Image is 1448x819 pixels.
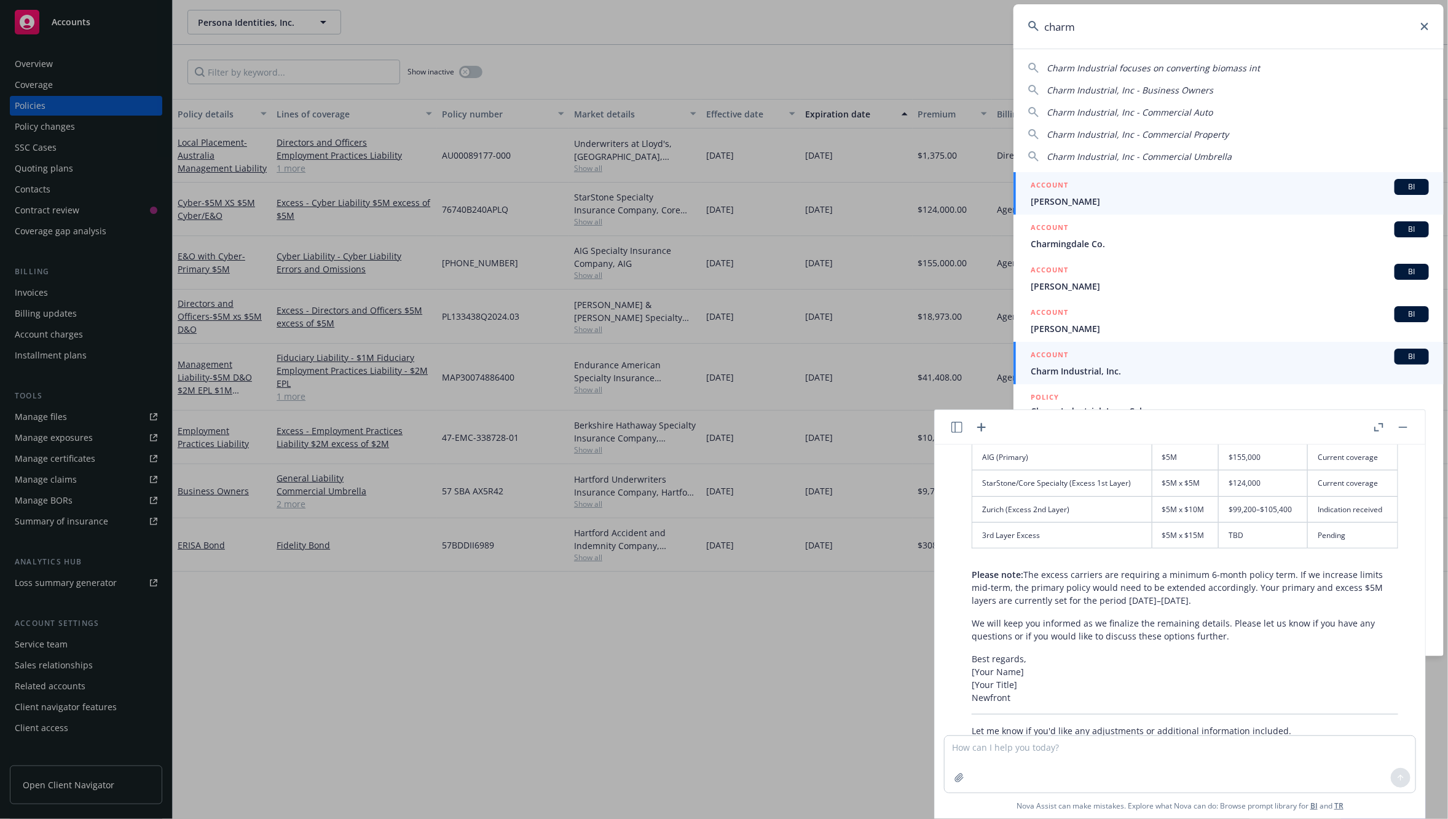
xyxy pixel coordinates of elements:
[1308,445,1398,470] td: Current coverage
[1031,405,1429,417] span: Charm Industrial, Inc. - Cyber
[1152,445,1219,470] td: $5M
[972,522,1152,548] td: 3rd Layer Excess
[1047,151,1232,162] span: Charm Industrial, Inc - Commercial Umbrella
[1031,391,1059,403] h5: POLICY
[1219,470,1308,496] td: $124,000
[1308,522,1398,548] td: Pending
[1031,264,1068,279] h5: ACCOUNT
[1031,221,1068,236] h5: ACCOUNT
[1013,172,1444,215] a: ACCOUNTBI[PERSON_NAME]
[1013,215,1444,257] a: ACCOUNTBICharmingdale Co.
[972,445,1152,470] td: AIG (Primary)
[1013,342,1444,384] a: ACCOUNTBICharm Industrial, Inc.
[1031,349,1068,363] h5: ACCOUNT
[1219,522,1308,548] td: TBD
[1152,496,1219,522] td: $5M x $10M
[972,569,1023,580] span: Please note:
[1219,445,1308,470] td: $155,000
[1013,384,1444,437] a: POLICYCharm Industrial, Inc. - CyberC-4LUP-039042-CYBER-2024-A, [DATE]-[DATE]
[1017,793,1344,818] span: Nova Assist can make mistakes. Explore what Nova can do: Browse prompt library for and
[1031,237,1429,250] span: Charmingdale Co.
[1047,129,1229,140] span: Charm Industrial, Inc - Commercial Property
[1310,801,1318,811] a: BI
[1031,365,1429,378] span: Charm Industrial, Inc.
[1047,106,1213,118] span: Charm Industrial, Inc - Commercial Auto
[1334,801,1344,811] a: TR
[1399,266,1424,277] span: BI
[1047,84,1213,96] span: Charm Industrial, Inc - Business Owners
[972,496,1152,522] td: Zurich (Excess 2nd Layer)
[1219,496,1308,522] td: $99,200–$105,400
[972,470,1152,496] td: StarStone/Core Specialty (Excess 1st Layer)
[1031,306,1068,321] h5: ACCOUNT
[1031,280,1429,293] span: [PERSON_NAME]
[1152,470,1219,496] td: $5M x $5M
[1031,195,1429,208] span: [PERSON_NAME]
[1399,181,1424,192] span: BI
[972,724,1398,737] p: Let me know if you'd like any adjustments or additional information included.
[972,652,1398,704] p: Best regards, [Your Name] [Your Title] Newfront
[1308,470,1398,496] td: Current coverage
[1031,179,1068,194] h5: ACCOUNT
[1013,4,1444,49] input: Search...
[1013,299,1444,342] a: ACCOUNTBI[PERSON_NAME]
[1013,257,1444,299] a: ACCOUNTBI[PERSON_NAME]
[972,617,1398,643] p: We will keep you informed as we finalize the remaining details. Please let us know if you have an...
[1152,522,1219,548] td: $5M x $15M
[1399,309,1424,320] span: BI
[1031,322,1429,335] span: [PERSON_NAME]
[1399,224,1424,235] span: BI
[972,568,1398,607] p: The excess carriers are requiring a minimum 6-month policy term. If we increase limits mid-term, ...
[1399,351,1424,362] span: BI
[1047,62,1260,74] span: Charm Industrial focuses on converting biomass int
[1308,496,1398,522] td: Indication received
